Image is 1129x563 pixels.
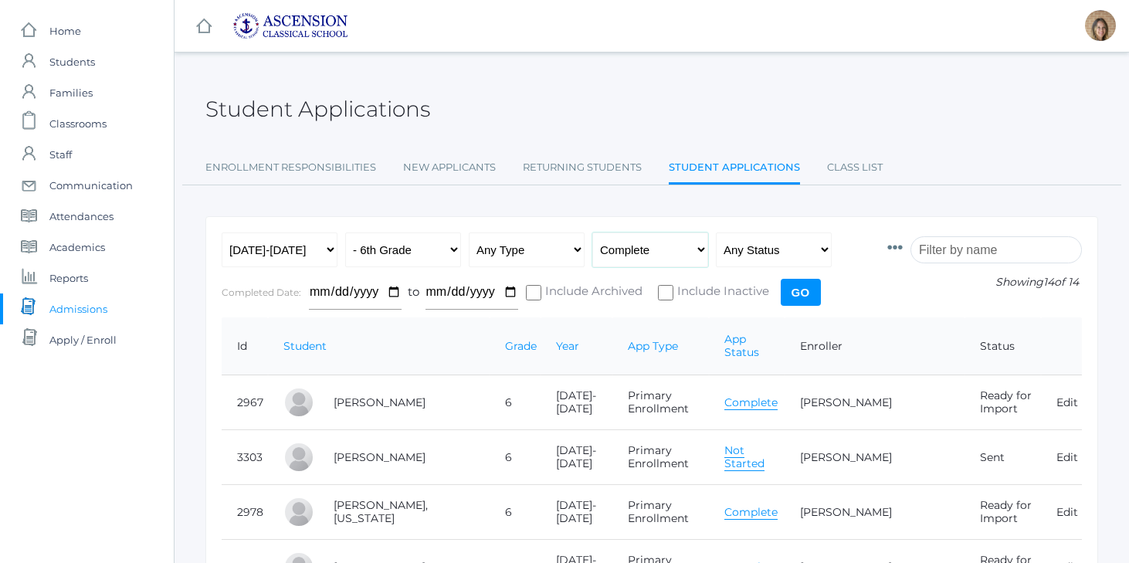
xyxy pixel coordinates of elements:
[541,485,612,540] td: [DATE]-[DATE]
[965,317,1041,375] th: Status
[49,77,93,108] span: Families
[658,285,673,300] input: Include Inactive
[724,505,778,520] a: Complete
[887,274,1082,290] p: Showing of 14
[800,505,892,519] a: [PERSON_NAME]
[612,375,709,430] td: Primary Enrollment
[408,284,419,299] span: to
[283,387,314,418] div: Caroline Desonier
[334,395,425,409] a: [PERSON_NAME]
[669,152,800,185] a: Student Applications
[800,395,892,409] a: [PERSON_NAME]
[222,430,268,485] td: 3303
[724,395,778,410] a: Complete
[523,152,642,183] a: Returning Students
[222,485,268,540] td: 2978
[49,46,95,77] span: Students
[49,263,88,293] span: Reports
[785,317,965,375] th: Enroller
[49,108,107,139] span: Classrooms
[910,236,1082,263] input: Filter by name
[425,275,518,310] input: To
[49,170,133,201] span: Communication
[232,12,348,39] img: ascension-logo-blue-113fc29133de2fb5813e50b71547a291c5fdb7962bf76d49838a2a14a36269ea.jpg
[827,152,883,183] a: Class List
[205,152,376,183] a: Enrollment Responsibilities
[781,279,821,306] input: Go
[49,201,114,232] span: Attendances
[965,375,1041,430] td: Ready for Import
[49,15,81,46] span: Home
[490,430,541,485] td: 6
[541,375,612,430] td: [DATE]-[DATE]
[49,324,117,355] span: Apply / Enroll
[334,498,428,525] a: [PERSON_NAME], [US_STATE]
[490,485,541,540] td: 6
[283,442,314,473] div: Ellie Duvall
[222,287,301,298] label: Completed Date:
[334,450,425,464] a: [PERSON_NAME]
[283,497,314,527] div: Georgia Garcia
[49,293,107,324] span: Admissions
[1085,10,1116,41] div: Britney Smith
[612,430,709,485] td: Primary Enrollment
[541,430,612,485] td: [DATE]-[DATE]
[1056,450,1078,464] a: Edit
[541,283,642,302] span: Include Archived
[403,152,496,183] a: New Applicants
[800,450,892,464] a: [PERSON_NAME]
[505,339,537,353] a: Grade
[724,332,759,359] a: App Status
[628,339,678,353] a: App Type
[205,97,430,121] h2: Student Applications
[49,139,72,170] span: Staff
[222,375,268,430] td: 2967
[556,339,579,353] a: Year
[222,317,268,375] th: Id
[1043,275,1054,289] span: 14
[1056,505,1078,519] a: Edit
[526,285,541,300] input: Include Archived
[965,430,1041,485] td: Sent
[49,232,105,263] span: Academics
[1056,395,1078,409] a: Edit
[673,283,769,302] span: Include Inactive
[490,375,541,430] td: 6
[612,485,709,540] td: Primary Enrollment
[724,443,765,471] a: Not Started
[965,485,1041,540] td: Ready for Import
[283,339,327,353] a: Student
[309,275,402,310] input: From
